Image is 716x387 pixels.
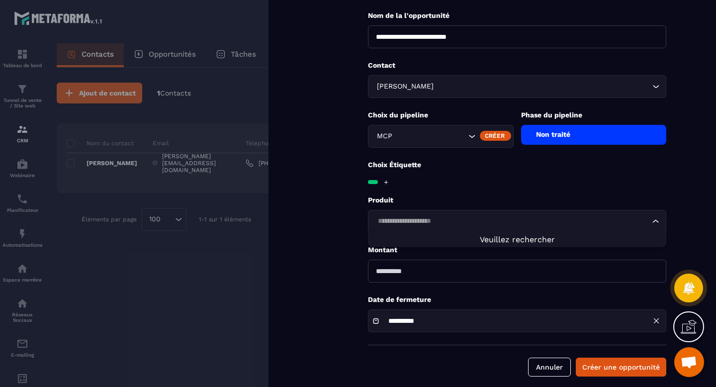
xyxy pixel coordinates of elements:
[480,131,511,141] div: Créer
[368,160,666,170] p: Choix Étiquette
[368,245,666,255] p: Montant
[368,210,666,233] div: Search for option
[368,195,666,205] p: Produit
[374,131,409,142] span: MCP
[528,358,571,377] button: Annuler
[674,347,704,377] a: Ouvrir le chat
[409,131,466,142] input: Search for option
[368,110,514,120] p: Choix du pipeline
[480,235,555,244] span: Veuillez rechercher
[368,61,666,70] p: Contact
[436,81,650,92] input: Search for option
[368,295,666,304] p: Date de fermeture
[374,81,436,92] span: [PERSON_NAME]
[368,75,666,98] div: Search for option
[521,110,667,120] p: Phase du pipeline
[374,216,650,227] input: Search for option
[368,125,514,148] div: Search for option
[368,11,666,20] p: Nom de la l'opportunité
[576,358,666,377] button: Créer une opportunité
